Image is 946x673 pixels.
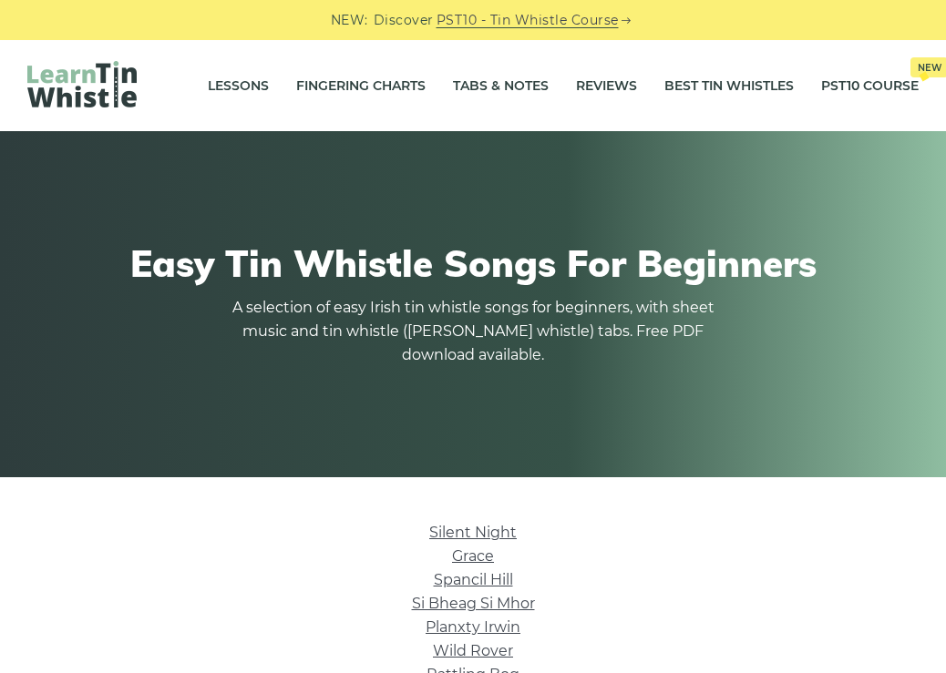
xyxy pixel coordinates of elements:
[453,63,549,108] a: Tabs & Notes
[227,296,719,367] p: A selection of easy Irish tin whistle songs for beginners, with sheet music and tin whistle ([PER...
[412,595,535,612] a: Si­ Bheag Si­ Mhor
[429,524,517,541] a: Silent Night
[576,63,637,108] a: Reviews
[296,63,426,108] a: Fingering Charts
[434,571,513,588] a: Spancil Hill
[27,61,137,107] img: LearnTinWhistle.com
[433,642,513,659] a: Wild Rover
[452,547,494,565] a: Grace
[36,241,910,285] h1: Easy Tin Whistle Songs For Beginners
[664,63,794,108] a: Best Tin Whistles
[821,63,919,108] a: PST10 CourseNew
[426,618,520,636] a: Planxty Irwin
[208,63,269,108] a: Lessons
